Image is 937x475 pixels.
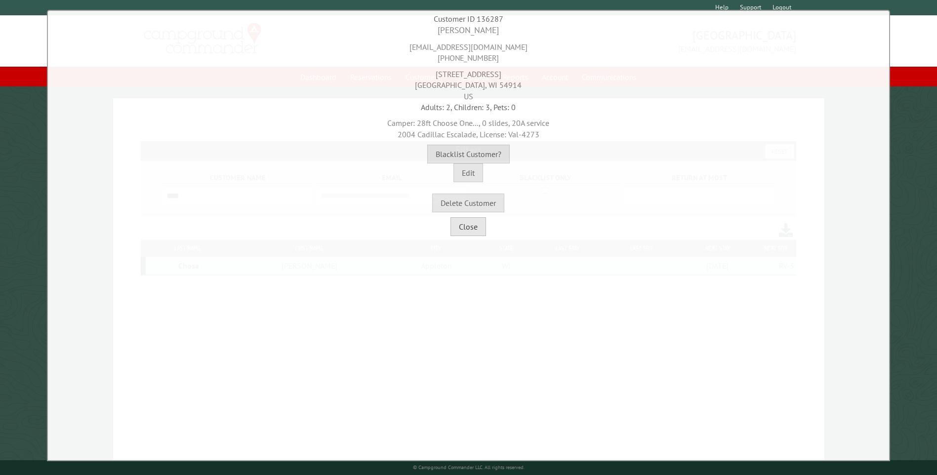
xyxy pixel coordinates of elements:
div: [EMAIL_ADDRESS][DOMAIN_NAME] [PHONE_NUMBER] [50,37,887,64]
button: Close [450,217,486,236]
div: [PERSON_NAME] [50,24,887,37]
button: Blacklist Customer? [427,145,510,163]
button: Edit [453,163,483,182]
div: Camper: 28ft Choose One..., 0 slides, 20A service [50,113,887,140]
div: Customer ID 136287 [50,13,887,24]
div: Adults: 2, Children: 3, Pets: 0 [50,102,887,113]
button: Delete Customer [432,194,504,212]
div: [STREET_ADDRESS] [GEOGRAPHIC_DATA], WI 54914 US [50,64,887,102]
span: 2004 Cadillac Escalade, License: Val-4273 [398,129,539,139]
small: © Campground Commander LLC. All rights reserved. [413,464,525,471]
